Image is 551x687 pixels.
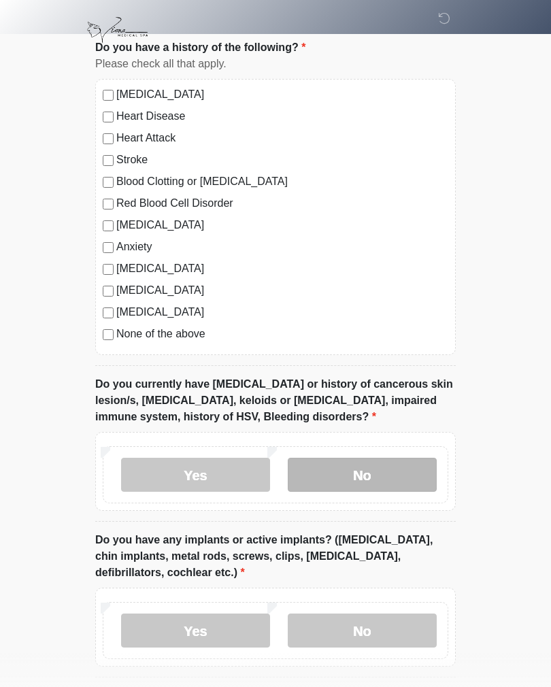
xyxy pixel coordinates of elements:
[116,282,448,299] label: [MEDICAL_DATA]
[95,532,456,581] label: Do you have any implants or active implants? ([MEDICAL_DATA], chin implants, metal rods, screws, ...
[116,130,448,146] label: Heart Attack
[103,155,114,166] input: Stroke
[116,173,448,190] label: Blood Clotting or [MEDICAL_DATA]
[288,614,437,648] label: No
[116,108,448,124] label: Heart Disease
[116,326,448,342] label: None of the above
[116,304,448,320] label: [MEDICAL_DATA]
[82,10,153,50] img: Viona Medical Spa Logo
[103,177,114,188] input: Blood Clotting or [MEDICAL_DATA]
[95,376,456,425] label: Do you currently have [MEDICAL_DATA] or history of cancerous skin lesion/s, [MEDICAL_DATA], keloi...
[103,264,114,275] input: [MEDICAL_DATA]
[103,90,114,101] input: [MEDICAL_DATA]
[103,220,114,231] input: [MEDICAL_DATA]
[116,239,448,255] label: Anxiety
[95,56,456,72] div: Please check all that apply.
[103,199,114,210] input: Red Blood Cell Disorder
[116,217,448,233] label: [MEDICAL_DATA]
[116,261,448,277] label: [MEDICAL_DATA]
[103,133,114,144] input: Heart Attack
[103,286,114,297] input: [MEDICAL_DATA]
[116,195,448,212] label: Red Blood Cell Disorder
[288,458,437,492] label: No
[103,112,114,122] input: Heart Disease
[103,307,114,318] input: [MEDICAL_DATA]
[121,458,270,492] label: Yes
[116,86,448,103] label: [MEDICAL_DATA]
[116,152,448,168] label: Stroke
[103,242,114,253] input: Anxiety
[103,329,114,340] input: None of the above
[121,614,270,648] label: Yes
